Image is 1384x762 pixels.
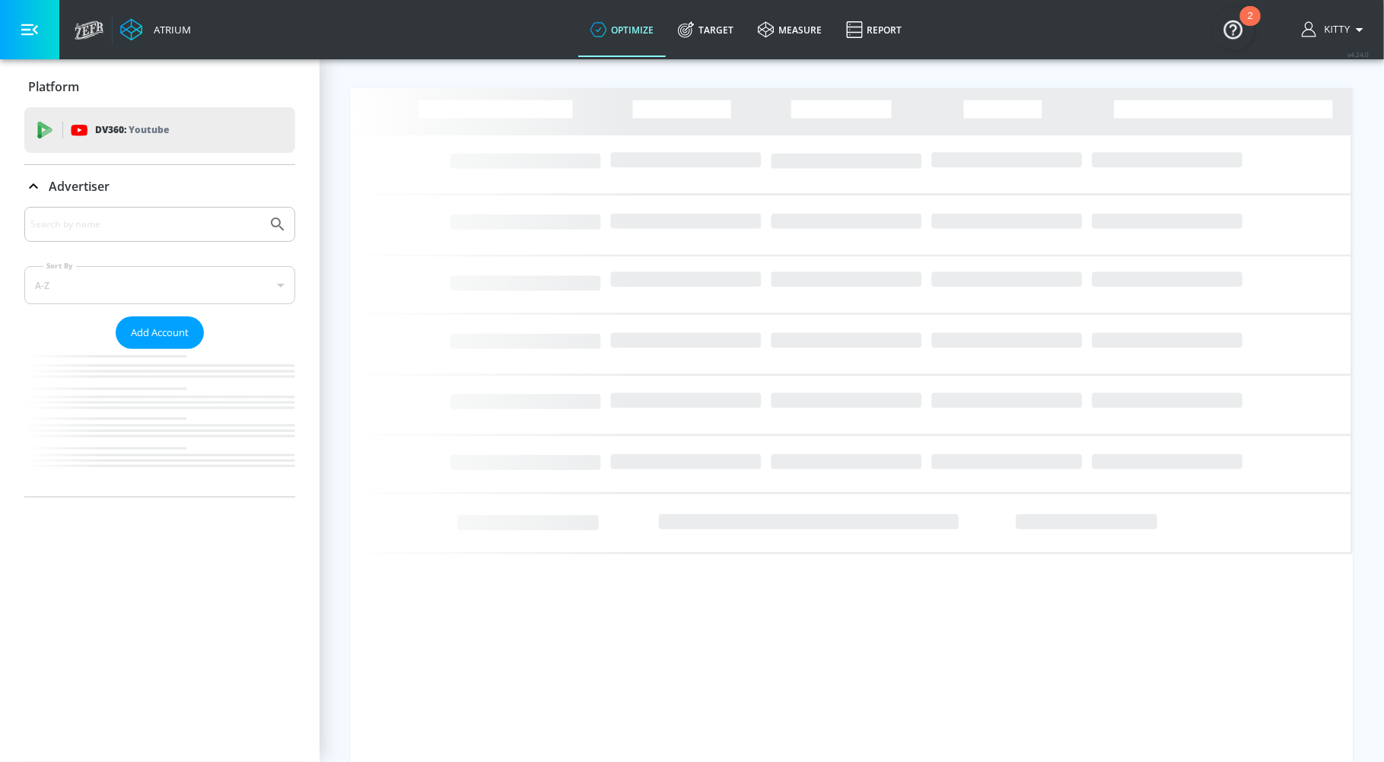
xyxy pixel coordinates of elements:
span: Add Account [131,324,189,341]
a: Report [834,2,914,57]
button: Add Account [116,316,204,349]
p: Platform [28,78,79,95]
span: login as: kitty.chong@zefr.com [1319,24,1351,35]
a: optimize [578,2,666,57]
div: A-Z [24,266,295,304]
div: Advertiser [24,165,295,208]
a: measure [746,2,834,57]
button: Open Resource Center, 2 new notifications [1212,8,1255,50]
div: DV360: Youtube [24,107,295,153]
label: Sort By [43,261,76,271]
a: Atrium [120,18,191,41]
input: Search by name [30,214,261,234]
div: Atrium [148,23,191,37]
p: Advertiser [49,178,110,195]
span: v 4.24.0 [1347,50,1369,59]
div: Platform [24,65,295,108]
p: DV360: [95,122,169,138]
nav: list of Advertiser [24,349,295,497]
button: Kitty [1302,21,1369,39]
div: 2 [1248,16,1253,36]
p: Youtube [129,122,169,138]
a: Target [666,2,746,57]
div: Advertiser [24,207,295,497]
